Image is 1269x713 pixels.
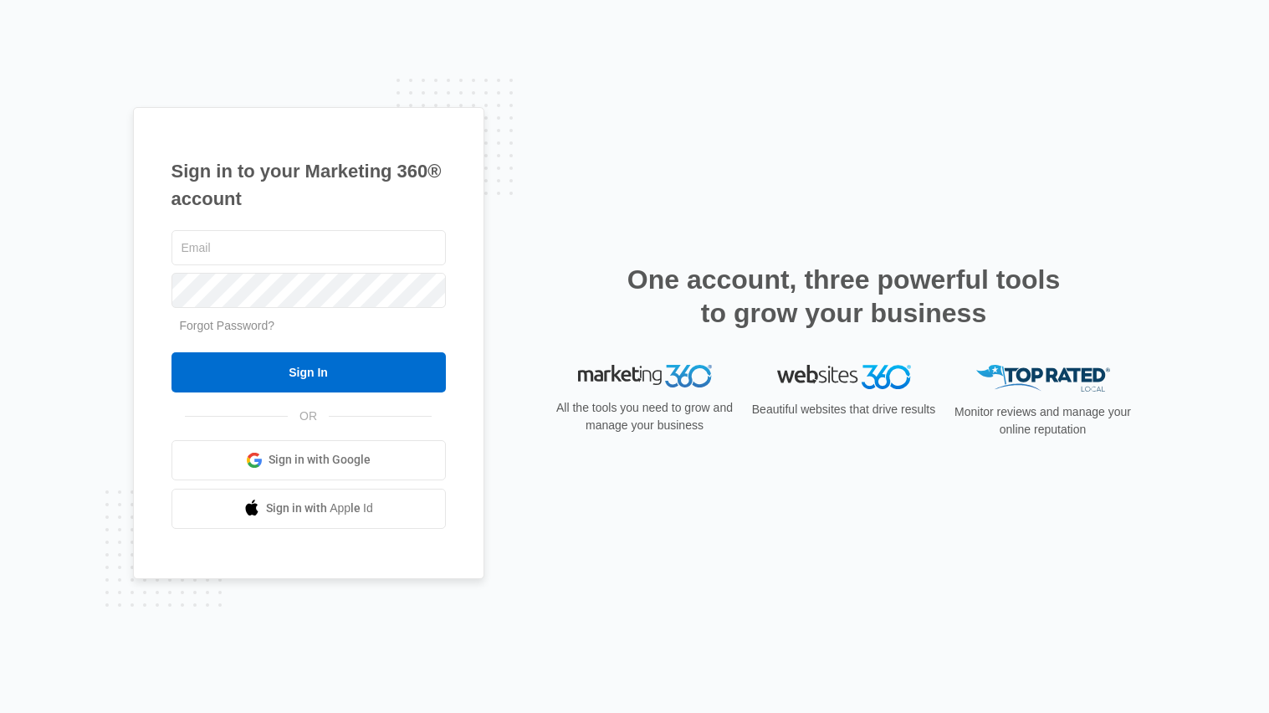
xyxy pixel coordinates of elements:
[171,157,446,213] h1: Sign in to your Marketing 360® account
[750,401,938,418] p: Beautiful websites that drive results
[976,365,1110,392] img: Top Rated Local
[171,440,446,480] a: Sign in with Google
[777,365,911,389] img: Websites 360
[949,403,1137,439] p: Monitor reviews and manage your online reputation
[622,263,1066,330] h2: One account, three powerful tools to grow your business
[578,365,712,388] img: Marketing 360
[266,500,373,517] span: Sign in with Apple Id
[171,352,446,392] input: Sign In
[171,489,446,529] a: Sign in with Apple Id
[288,408,329,425] span: OR
[551,399,739,434] p: All the tools you need to grow and manage your business
[171,230,446,265] input: Email
[180,319,275,332] a: Forgot Password?
[269,451,371,469] span: Sign in with Google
